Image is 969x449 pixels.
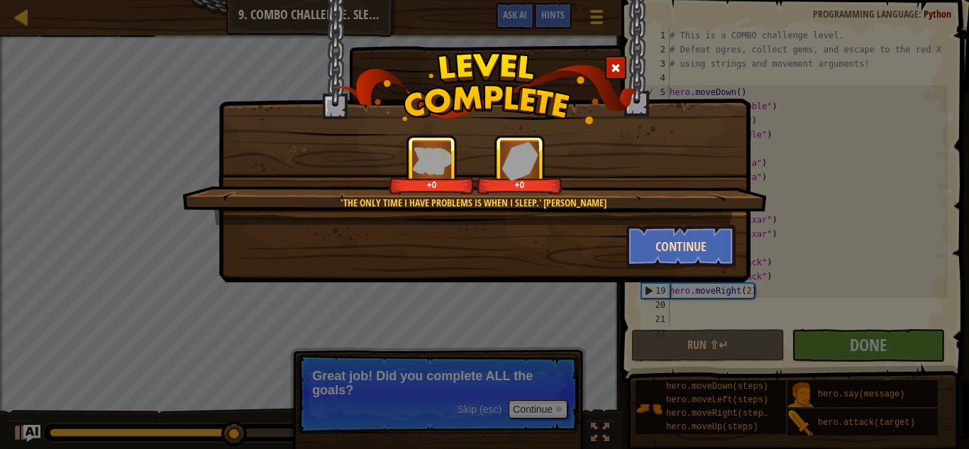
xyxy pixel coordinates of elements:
[392,179,472,190] div: +0
[412,147,452,174] img: reward_icon_xp.png
[333,52,637,124] img: level_complete.png
[250,196,697,210] div: 'The only time I have problems is when I sleep.' [PERSON_NAME]
[626,225,736,267] button: Continue
[502,141,538,180] img: reward_icon_gems.png
[480,179,560,190] div: +0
